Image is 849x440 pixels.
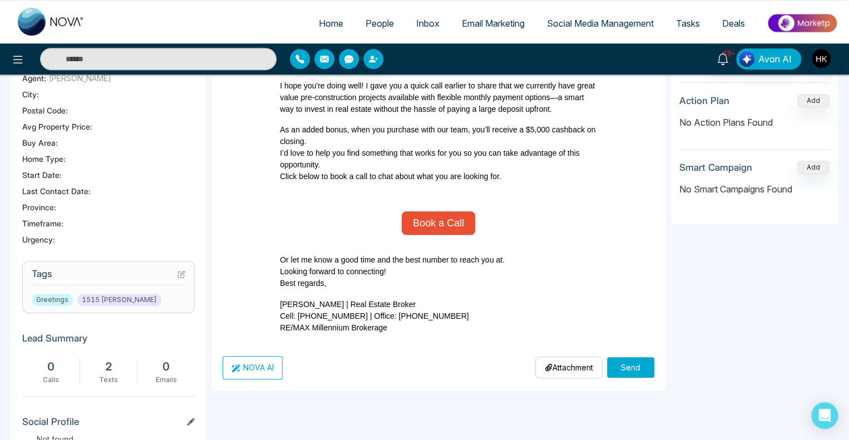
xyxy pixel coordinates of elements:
span: Social Media Management [547,18,654,29]
span: Tasks [676,18,700,29]
a: 10+ [709,48,736,68]
div: Open Intercom Messenger [811,402,838,429]
span: Avon AI [758,52,792,66]
a: Home [308,13,354,34]
div: Emails [143,375,189,385]
span: Buy Area : [22,137,58,149]
div: 0 [143,358,189,375]
span: Home [319,18,343,29]
span: 1515 [PERSON_NAME] [77,294,161,306]
a: Inbox [405,13,451,34]
img: Lead Flow [739,51,754,67]
div: Calls [28,375,74,385]
h3: Lead Summary [22,333,195,349]
h3: Social Profile [22,416,195,433]
span: People [366,18,394,29]
h3: Smart Campaign [679,162,752,173]
span: Start Date : [22,169,62,181]
span: Urgency : [22,234,55,245]
span: Timeframe : [22,217,63,229]
span: City : [22,88,39,100]
a: Social Media Management [536,13,665,34]
span: Email Marketing [462,18,525,29]
a: Deals [711,13,756,34]
button: NOVA AI [223,356,283,379]
p: Attachment [545,362,593,373]
span: Avg Property Price : [22,121,92,132]
span: Agent: [22,72,46,84]
a: People [354,13,405,34]
div: Texts [86,375,132,385]
button: Add [797,94,830,107]
div: 0 [28,358,74,375]
button: Add [797,161,830,174]
a: Tasks [665,13,711,34]
span: Last Contact Date : [22,185,91,197]
h3: Action Plan [679,95,729,106]
span: Postal Code : [22,105,68,116]
img: Nova CRM Logo [18,8,85,36]
a: Email Marketing [451,13,536,34]
button: Avon AI [736,48,801,70]
span: Inbox [416,18,440,29]
div: 2 [86,358,132,375]
span: 10+ [723,48,733,58]
span: Deals [722,18,745,29]
img: Market-place.gif [762,11,842,36]
span: Greetings [32,294,73,306]
span: [PERSON_NAME] [49,72,111,84]
span: Home Type : [22,153,66,165]
h3: Tags [32,268,185,285]
span: Province : [22,201,56,213]
button: Send [607,357,654,378]
p: No Action Plans Found [679,116,830,129]
p: No Smart Campaigns Found [679,182,830,196]
img: User Avatar [812,49,831,68]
